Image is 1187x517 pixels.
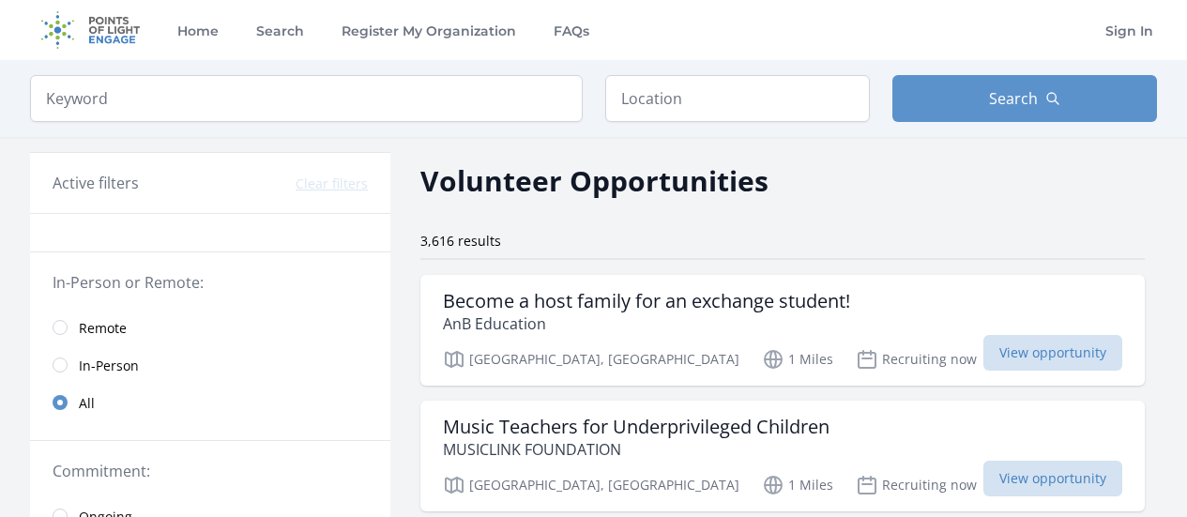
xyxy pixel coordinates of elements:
[30,75,583,122] input: Keyword
[53,460,368,482] legend: Commitment:
[443,416,829,438] h3: Music Teachers for Underprivileged Children
[443,312,850,335] p: AnB Education
[79,319,127,338] span: Remote
[762,348,833,371] p: 1 Miles
[443,438,829,461] p: MUSICLINK FOUNDATION
[443,348,739,371] p: [GEOGRAPHIC_DATA], [GEOGRAPHIC_DATA]
[983,461,1122,496] span: View opportunity
[53,172,139,194] h3: Active filters
[892,75,1157,122] button: Search
[30,309,390,346] a: Remote
[443,474,739,496] p: [GEOGRAPHIC_DATA], [GEOGRAPHIC_DATA]
[983,335,1122,371] span: View opportunity
[79,394,95,413] span: All
[79,357,139,375] span: In-Person
[420,232,501,250] span: 3,616 results
[420,401,1145,511] a: Music Teachers for Underprivileged Children MUSICLINK FOUNDATION [GEOGRAPHIC_DATA], [GEOGRAPHIC_D...
[443,290,850,312] h3: Become a host family for an exchange student!
[605,75,870,122] input: Location
[420,160,769,202] h2: Volunteer Opportunities
[856,474,977,496] p: Recruiting now
[30,384,390,421] a: All
[420,275,1145,386] a: Become a host family for an exchange student! AnB Education [GEOGRAPHIC_DATA], [GEOGRAPHIC_DATA] ...
[856,348,977,371] p: Recruiting now
[989,87,1038,110] span: Search
[762,474,833,496] p: 1 Miles
[30,346,390,384] a: In-Person
[53,271,368,294] legend: In-Person or Remote:
[296,175,368,193] button: Clear filters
